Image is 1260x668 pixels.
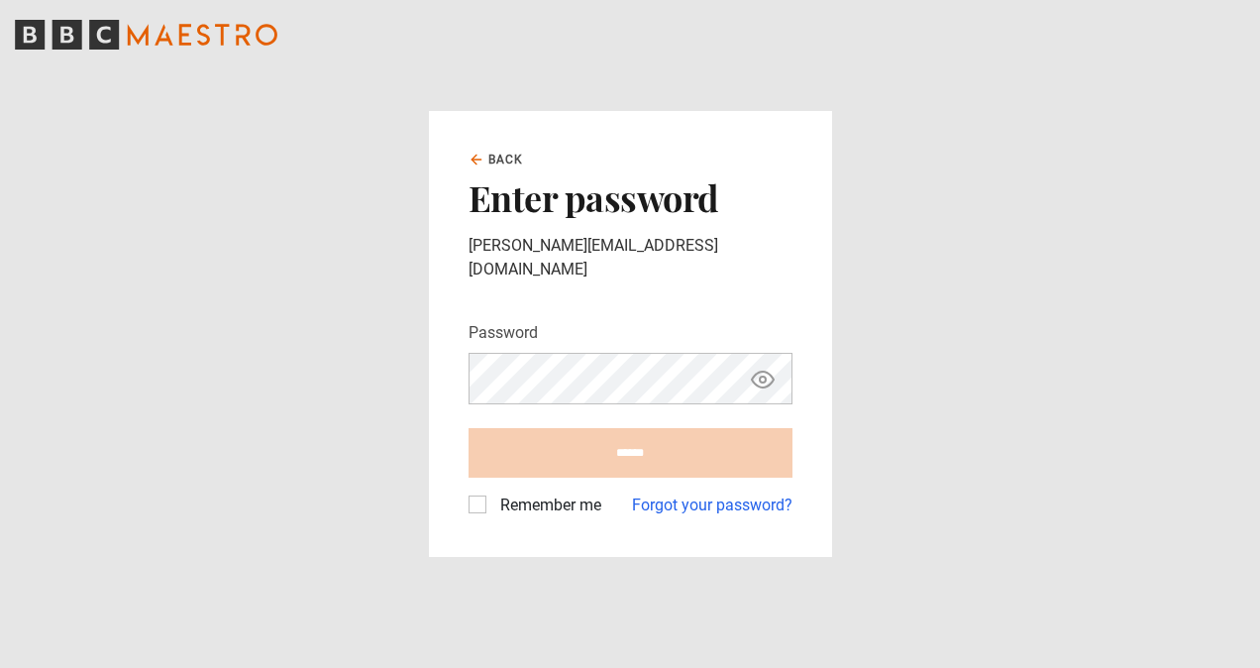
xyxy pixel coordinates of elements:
label: Password [469,321,538,345]
span: Back [488,151,524,168]
p: [PERSON_NAME][EMAIL_ADDRESS][DOMAIN_NAME] [469,234,792,281]
h2: Enter password [469,176,792,218]
a: Back [469,151,524,168]
a: Forgot your password? [632,494,792,517]
svg: BBC Maestro [15,20,277,50]
label: Remember me [492,494,601,517]
button: Show password [746,362,780,396]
